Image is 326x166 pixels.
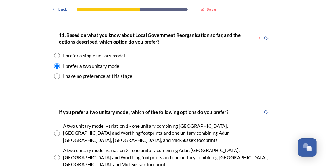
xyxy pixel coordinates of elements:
[206,6,216,12] strong: Save
[298,138,317,157] button: Open Chat
[59,32,241,44] strong: 11. Based on what you know about Local Government Reorganisation so far, and the options describe...
[63,122,272,144] div: A two unitary model variation 1 - one unitary combining [GEOGRAPHIC_DATA], [GEOGRAPHIC_DATA] and ...
[63,73,132,80] div: I have no preference at this stage
[63,62,121,70] div: I prefer a two unitary model
[58,6,67,12] span: Back
[63,52,125,59] div: I prefer a single unitary model
[59,109,228,115] strong: If you prefer a two unitary model, which of the following options do you prefer?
